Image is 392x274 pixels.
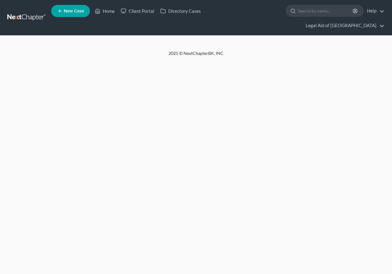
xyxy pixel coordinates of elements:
[118,5,157,16] a: Client Portal
[364,5,384,16] a: Help
[64,9,84,13] span: New Case
[303,20,384,31] a: Legal Aid of [GEOGRAPHIC_DATA]
[92,5,118,16] a: Home
[298,5,354,16] input: Search by name...
[22,50,370,61] div: 2025 © NextChapterBK, INC
[157,5,204,16] a: Directory Cases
